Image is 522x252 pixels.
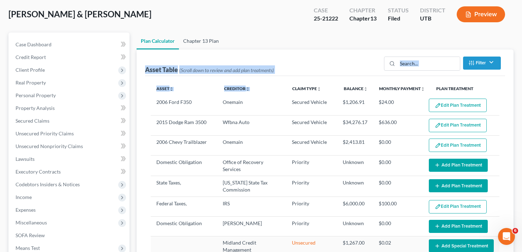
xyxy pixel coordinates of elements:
td: IRS [217,197,286,216]
a: Unsecured Priority Claims [10,127,130,140]
td: Secured Vehicle [286,116,337,135]
img: edit-pencil-c1479a1de80d8dea1e2430c2f745a3c6a07e9d7aa2eeffe225670001d78357a8.svg [435,204,441,210]
div: Filed [388,14,409,23]
button: Edit Plan Treatment [429,200,487,213]
a: Monthly Paymentunfold_more [379,86,425,91]
th: Plan Treatment [431,82,499,96]
a: Claim Typeunfold_more [292,86,321,91]
div: Status [388,6,409,14]
button: Add Plan Treatment [429,159,488,172]
div: 25-21222 [314,14,338,23]
td: Priority [286,156,337,176]
span: Personal Property [16,92,56,98]
a: Case Dashboard [10,38,130,51]
td: $100.00 [373,197,423,216]
span: Property Analysis [16,105,55,111]
td: $0.00 [373,176,423,197]
img: edit-pencil-c1479a1de80d8dea1e2430c2f745a3c6a07e9d7aa2eeffe225670001d78357a8.svg [435,102,441,109]
td: $0.00 [373,156,423,176]
a: SOFA Review [10,229,130,242]
button: Add Plan Treatment [429,179,488,192]
a: Credit Report [10,51,130,64]
div: District [420,6,445,14]
td: [US_STATE] State Tax Commission [217,176,286,197]
div: Asset Table [145,65,274,74]
div: Chapter [349,14,377,23]
td: Unknown [337,156,373,176]
td: State Taxes, [151,176,217,197]
td: Secured Vehicle [286,96,337,116]
td: Secured Vehicle [286,135,337,155]
td: Priority [286,176,337,197]
td: Onemain [217,135,286,155]
a: Balanceunfold_more [344,86,368,91]
td: $0.00 [373,217,423,236]
span: 13 [370,15,377,22]
td: Domestic Obligation [151,156,217,176]
td: Federal Taxes, [151,197,217,216]
button: Add Plan Treatment [429,220,488,233]
td: Unknown [337,176,373,197]
a: Unsecured Nonpriority Claims [10,140,130,153]
a: Chapter 13 Plan [179,33,223,49]
span: Expenses [16,207,36,213]
img: edit-pencil-c1479a1de80d8dea1e2430c2f745a3c6a07e9d7aa2eeffe225670001d78357a8.svg [435,142,441,148]
span: Means Test [16,245,40,251]
span: Client Profile [16,67,45,73]
i: unfold_more [317,87,321,91]
a: Assetunfold_more [156,86,174,91]
input: Search... [397,57,460,70]
img: edit-pencil-c1479a1de80d8dea1e2430c2f745a3c6a07e9d7aa2eeffe225670001d78357a8.svg [435,122,441,128]
i: unfold_more [364,87,368,91]
span: Credit Report [16,54,46,60]
span: Case Dashboard [16,41,52,47]
td: Wfbna Auto [217,116,286,135]
td: Unknown [337,217,373,236]
span: Secured Claims [16,118,49,124]
a: Lawsuits [10,153,130,165]
td: Office of Recovery Services [217,156,286,176]
button: Edit Plan Treatment [429,139,487,152]
td: $636.00 [373,116,423,135]
div: UTB [420,14,445,23]
span: SOFA Review [16,232,45,238]
td: Domestic Obligation [151,217,217,236]
td: [PERSON_NAME] [217,217,286,236]
button: Filter [463,57,501,70]
td: $6,000.00 [337,197,373,216]
a: Secured Claims [10,115,130,127]
button: Edit Plan Treatment [429,119,487,132]
span: Executory Contracts [16,169,61,175]
a: Creditorunfold_more [224,86,250,91]
td: Priority [286,197,337,216]
span: Unsecured Nonpriority Claims [16,143,83,149]
div: Chapter [349,6,377,14]
a: Property Analysis [10,102,130,115]
span: Income [16,194,32,200]
span: Unsecured Priority Claims [16,130,74,136]
span: Miscellaneous [16,219,47,225]
td: $1,206.91 [337,96,373,116]
i: unfold_more [169,87,174,91]
div: Case [314,6,338,14]
span: [PERSON_NAME] & [PERSON_NAME] [8,9,151,19]
span: 6 [512,228,518,234]
a: Plan Calculator [137,33,179,49]
a: Executory Contracts [10,165,130,178]
td: Onemain [217,96,286,116]
td: 2006 Chevy Trailblazer [151,135,217,155]
i: unfold_more [246,87,250,91]
button: Preview [457,6,505,22]
iframe: Intercom live chat [498,228,515,245]
span: (Scroll down to review and add plan treatments) [179,67,274,73]
i: unfold_more [421,87,425,91]
span: Lawsuits [16,156,35,162]
td: $34,276.17 [337,116,373,135]
td: Priority [286,217,337,236]
button: Edit Plan Treatment [429,99,487,112]
td: $24.00 [373,96,423,116]
td: $0.00 [373,135,423,155]
td: 2006 Ford F350 [151,96,217,116]
span: Codebtors Insiders & Notices [16,181,80,187]
td: 2015 Dodge Ram 3500 [151,116,217,135]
